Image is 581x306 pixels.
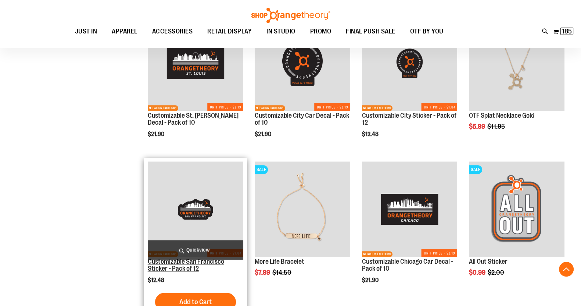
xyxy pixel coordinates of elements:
[152,23,193,40] span: ACCESSORIES
[104,23,145,40] a: APPAREL
[179,298,212,306] span: Add to Cart
[251,12,354,156] div: product
[255,258,304,265] a: More Life Bracelet
[362,131,380,138] span: $12.48
[559,262,574,277] button: Back To Top
[148,258,224,273] a: Customizable San Francisco Sticker - Pack of 12
[362,258,453,273] a: Customizable Chicago Car Decal - Pack of 10
[266,23,295,40] span: IN STUDIO
[338,23,403,40] a: FINAL PUSH SALE
[469,258,508,265] a: All Out Sticker
[465,158,568,295] div: product
[148,161,243,257] img: Product image for Customizable San Francisco Sticker - 12 PK
[148,105,178,111] span: NETWORK EXCLUSIVE
[469,15,564,111] img: Product image for Splat Necklace Gold
[148,15,243,111] img: Product image for Customizable St. Louis Car Decal - 10 PK
[362,161,458,258] a: Product image for Customizable Chicago Car Decal - 10 PKNETWORK EXCLUSIVE
[145,23,200,40] a: ACCESSORIES
[148,161,243,258] a: Product image for Customizable San Francisco Sticker - 12 PKNETWORK EXCLUSIVE
[346,23,395,40] span: FINAL PUSH SALE
[469,112,534,119] a: OTF Splat Necklace Gold
[250,8,331,23] img: Shop Orangetheory
[255,131,272,138] span: $21.90
[362,251,392,257] span: NETWORK EXCLUSIVE
[259,23,303,40] a: IN STUDIO
[148,112,239,127] a: Customizable St. [PERSON_NAME] Decal - Pack of 10
[255,269,271,276] span: $7.99
[303,23,339,40] a: PROMO
[362,15,458,112] a: Product image for Customizable City Sticker - 12 PKNETWORK EXCLUSIVE
[362,112,456,127] a: Customizable City Sticker - Pack of 12
[255,161,350,258] a: Product image for More Life BraceletSALE
[255,165,268,174] span: SALE
[255,112,349,127] a: Customizable City Car Decal - Pack of 10
[469,161,564,258] a: Product image for All Out StickerSALE
[403,23,451,40] a: OTF BY YOU
[488,269,505,276] span: $2.00
[465,12,568,149] div: product
[251,158,354,295] div: product
[255,15,350,112] a: Product image for Customizable City Car Decal - 10 PKNETWORK EXCLUSIVE
[410,23,444,40] span: OTF BY YOU
[272,269,293,276] span: $14.50
[358,12,461,156] div: product
[255,161,350,257] img: Product image for More Life Bracelet
[148,15,243,112] a: Product image for Customizable St. Louis Car Decal - 10 PKNETWORK EXCLUSIVE
[469,161,564,257] img: Product image for All Out Sticker
[358,158,461,302] div: product
[148,131,165,138] span: $21.90
[255,15,350,111] img: Product image for Customizable City Car Decal - 10 PK
[68,23,105,40] a: JUST IN
[469,123,486,130] span: $5.99
[362,277,380,284] span: $21.90
[75,23,97,40] span: JUST IN
[144,12,247,156] div: product
[469,269,487,276] span: $0.99
[200,23,259,40] a: RETAIL DISPLAY
[362,15,458,111] img: Product image for Customizable City Sticker - 12 PK
[469,15,564,112] a: Product image for Splat Necklace GoldSALE
[148,240,243,260] a: Quickview
[255,105,285,111] span: NETWORK EXCLUSIVE
[362,105,392,111] span: NETWORK EXCLUSIVE
[487,123,506,130] span: $11.95
[112,23,137,40] span: APPAREL
[310,23,331,40] span: PROMO
[362,161,458,257] img: Product image for Customizable Chicago Car Decal - 10 PK
[469,165,482,174] span: SALE
[148,277,165,284] span: $12.48
[207,23,252,40] span: RETAIL DISPLAY
[562,28,572,35] span: 185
